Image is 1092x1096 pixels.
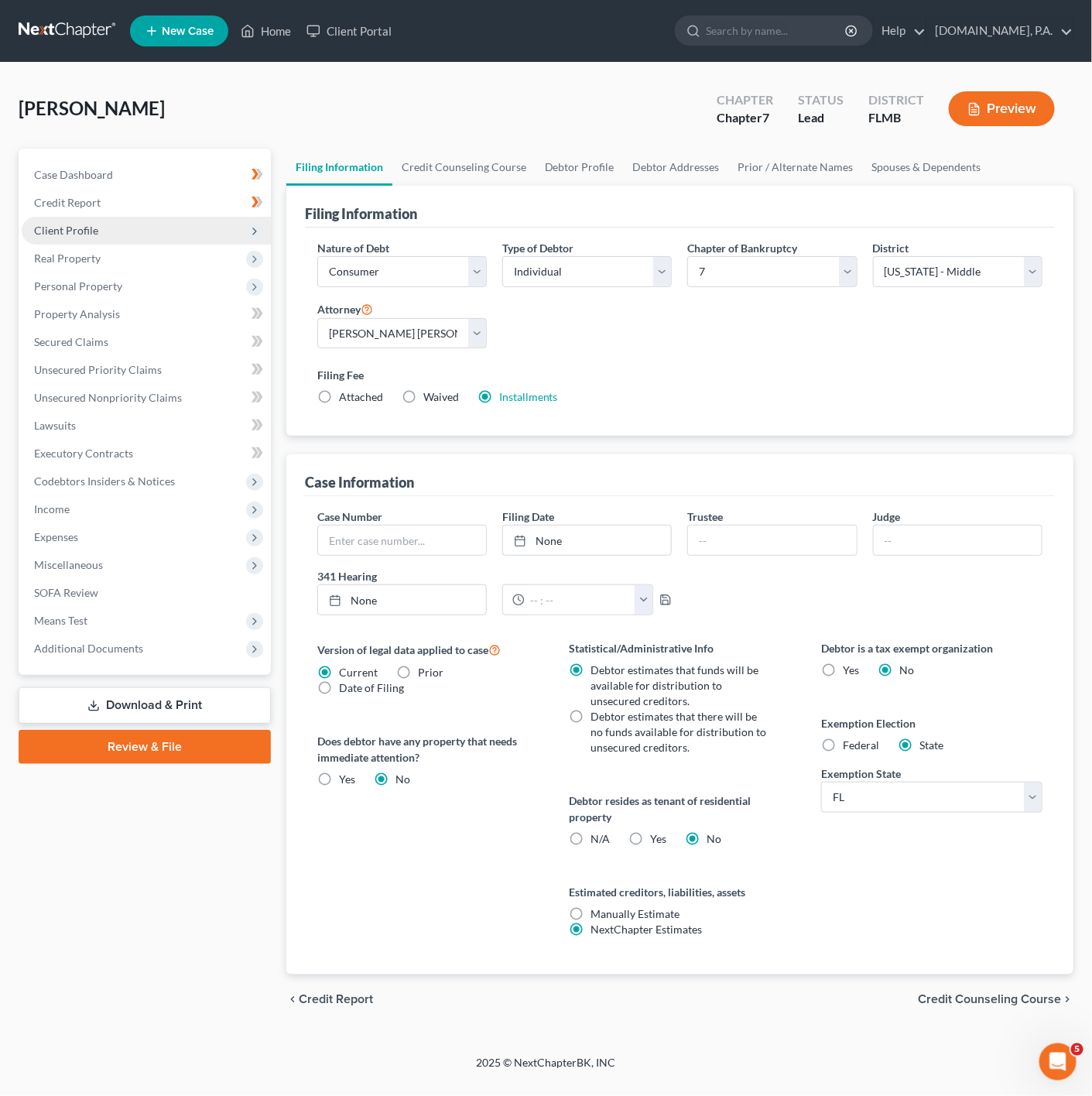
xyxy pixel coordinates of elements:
[22,440,271,468] a: Executory Contracts
[591,923,702,936] span: NextChapter Estimates
[317,509,382,525] label: Case Number
[868,109,924,127] div: FLMB
[798,109,844,127] div: Lead
[34,642,143,655] span: Additional Documents
[918,993,1061,1005] span: Credit Counseling Course
[299,993,373,1005] span: Credit Report
[502,509,554,525] label: Filing Date
[34,558,103,571] span: Miscellaneous
[591,907,680,920] span: Manually Estimate
[729,149,863,186] a: Prior / Alternate Names
[874,526,1042,555] input: --
[569,884,790,900] label: Estimated creditors, liabilities, assets
[19,687,271,724] a: Download & Print
[339,666,378,679] span: Current
[569,793,790,825] label: Debtor resides as tenant of residential property
[525,585,635,615] input: -- : --
[34,196,101,209] span: Credit Report
[503,526,671,555] a: None
[34,252,101,265] span: Real Property
[318,526,486,555] input: Enter case number...
[591,663,758,707] span: Debtor estimates that funds will be available for distribution to unsecured creditors.
[34,614,87,627] span: Means Test
[395,772,410,786] span: No
[874,17,926,45] a: Help
[418,666,443,679] span: Prior
[650,832,666,845] span: Yes
[286,993,299,1005] i: chevron_left
[22,189,271,217] a: Credit Report
[22,300,271,328] a: Property Analysis
[687,509,723,525] label: Trustee
[34,363,162,376] span: Unsecured Priority Claims
[624,149,729,186] a: Debtor Addresses
[717,109,773,127] div: Chapter
[717,91,773,109] div: Chapter
[19,730,271,764] a: Review & File
[286,993,373,1005] button: chevron_left Credit Report
[927,17,1073,45] a: [DOMAIN_NAME], P.A.
[707,832,721,845] span: No
[918,993,1073,1005] button: Credit Counseling Course chevron_right
[591,710,766,754] span: Debtor estimates that there will be no funds available for distribution to unsecured creditors.
[19,97,165,119] span: [PERSON_NAME]
[762,110,769,125] span: 7
[162,26,214,37] span: New Case
[34,335,108,348] span: Secured Claims
[499,390,558,403] a: Installments
[843,738,879,752] span: Federal
[34,307,120,320] span: Property Analysis
[821,765,901,782] label: Exemption State
[919,738,943,752] span: State
[22,328,271,356] a: Secured Claims
[868,91,924,109] div: District
[22,384,271,412] a: Unsecured Nonpriority Claims
[1039,1043,1077,1081] iframe: Intercom live chat
[392,149,536,186] a: Credit Counseling Course
[688,526,856,555] input: --
[286,149,392,186] a: Filing Information
[423,390,459,403] span: Waived
[34,447,133,460] span: Executory Contracts
[569,640,790,656] label: Statistical/Administrative Info
[317,733,539,765] label: Does debtor have any property that needs immediate attention?
[591,832,610,845] span: N/A
[1061,993,1073,1005] i: chevron_right
[34,530,78,543] span: Expenses
[687,240,797,256] label: Chapter of Bankruptcy
[105,1055,988,1083] div: 2025 © NextChapterBK, INC
[22,356,271,384] a: Unsecured Priority Claims
[34,224,98,237] span: Client Profile
[863,149,991,186] a: Spouses & Dependents
[317,640,539,659] label: Version of legal data applied to case
[305,204,417,223] div: Filing Information
[873,240,909,256] label: District
[233,17,299,45] a: Home
[339,772,355,786] span: Yes
[798,91,844,109] div: Status
[536,149,624,186] a: Debtor Profile
[34,168,113,181] span: Case Dashboard
[317,300,373,318] label: Attorney
[821,640,1042,656] label: Debtor is a tax exempt organization
[843,663,859,676] span: Yes
[22,412,271,440] a: Lawsuits
[34,391,182,404] span: Unsecured Nonpriority Claims
[873,509,901,525] label: Judge
[339,390,383,403] span: Attached
[899,663,914,676] span: No
[305,473,414,491] div: Case Information
[706,16,847,45] input: Search by name...
[34,586,98,599] span: SOFA Review
[821,715,1042,731] label: Exemption Election
[949,91,1055,126] button: Preview
[34,279,122,293] span: Personal Property
[317,367,1042,383] label: Filing Fee
[502,240,573,256] label: Type of Debtor
[339,681,404,694] span: Date of Filing
[318,585,486,615] a: None
[22,161,271,189] a: Case Dashboard
[1071,1043,1083,1056] span: 5
[317,240,389,256] label: Nature of Debt
[34,419,76,432] span: Lawsuits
